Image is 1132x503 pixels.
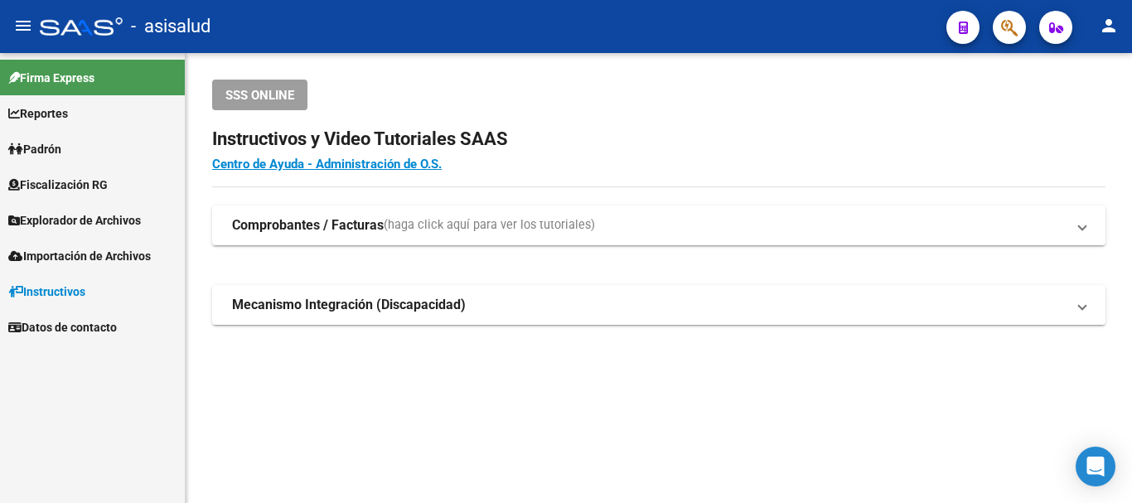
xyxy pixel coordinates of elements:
[1076,447,1115,486] div: Open Intercom Messenger
[8,140,61,158] span: Padrón
[212,157,442,172] a: Centro de Ayuda - Administración de O.S.
[212,206,1105,245] mat-expansion-panel-header: Comprobantes / Facturas(haga click aquí para ver los tutoriales)
[225,88,294,103] span: SSS ONLINE
[1099,16,1119,36] mat-icon: person
[13,16,33,36] mat-icon: menu
[212,123,1105,155] h2: Instructivos y Video Tutoriales SAAS
[131,8,210,45] span: - asisalud
[8,211,141,230] span: Explorador de Archivos
[232,296,466,314] strong: Mecanismo Integración (Discapacidad)
[8,283,85,301] span: Instructivos
[212,285,1105,325] mat-expansion-panel-header: Mecanismo Integración (Discapacidad)
[8,104,68,123] span: Reportes
[8,247,151,265] span: Importación de Archivos
[8,176,108,194] span: Fiscalización RG
[8,318,117,336] span: Datos de contacto
[8,69,94,87] span: Firma Express
[384,216,595,235] span: (haga click aquí para ver los tutoriales)
[212,80,307,110] button: SSS ONLINE
[232,216,384,235] strong: Comprobantes / Facturas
